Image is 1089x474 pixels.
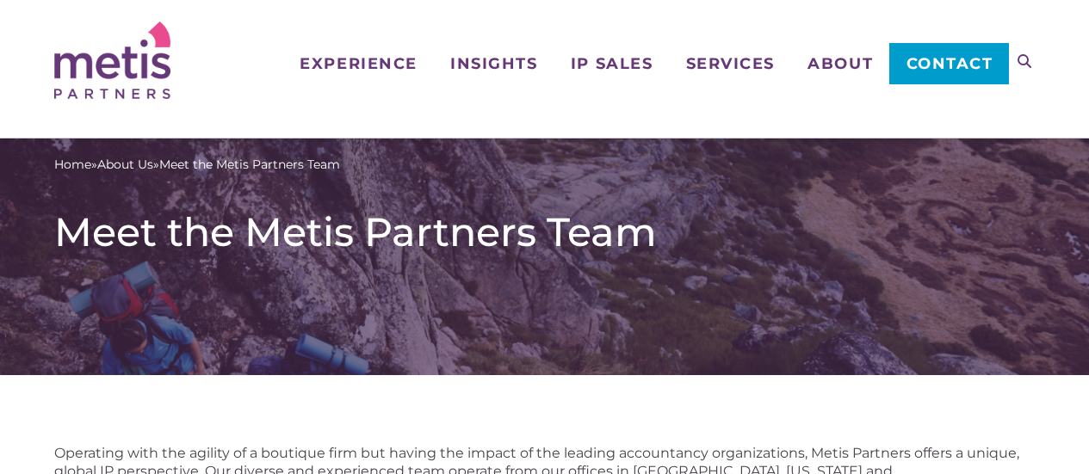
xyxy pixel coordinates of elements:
[300,56,417,71] span: Experience
[571,56,653,71] span: IP Sales
[54,22,170,99] img: Metis Partners
[807,56,873,71] span: About
[450,56,537,71] span: Insights
[889,43,1009,84] a: Contact
[54,156,91,174] a: Home
[906,56,993,71] span: Contact
[159,156,340,174] span: Meet the Metis Partners Team
[54,156,340,174] span: » »
[97,156,153,174] a: About Us
[54,208,1035,256] h1: Meet the Metis Partners Team
[686,56,775,71] span: Services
